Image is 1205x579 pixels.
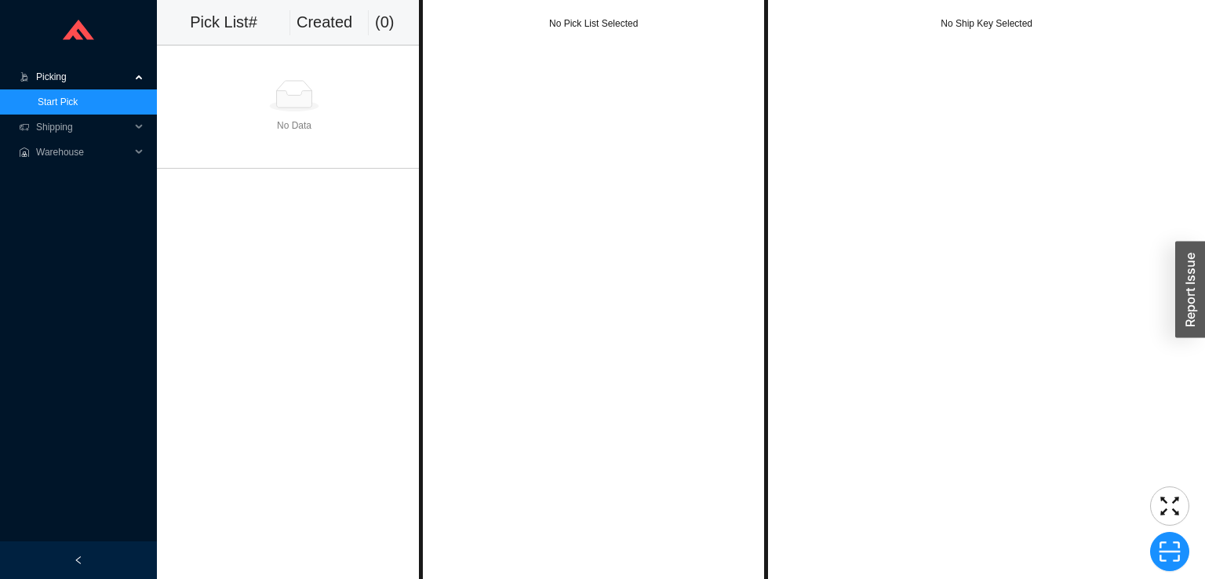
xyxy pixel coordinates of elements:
[1151,494,1189,518] span: fullscreen
[36,140,130,165] span: Warehouse
[36,64,130,89] span: Picking
[1150,532,1189,571] button: scan
[1151,540,1189,563] span: scan
[768,16,1205,31] div: No Ship Key Selected
[1150,486,1189,526] button: fullscreen
[163,118,425,133] div: No Data
[36,115,130,140] span: Shipping
[74,555,83,565] span: left
[423,16,764,31] div: No Pick List Selected
[38,96,78,107] a: Start Pick
[375,9,425,35] div: ( 0 )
